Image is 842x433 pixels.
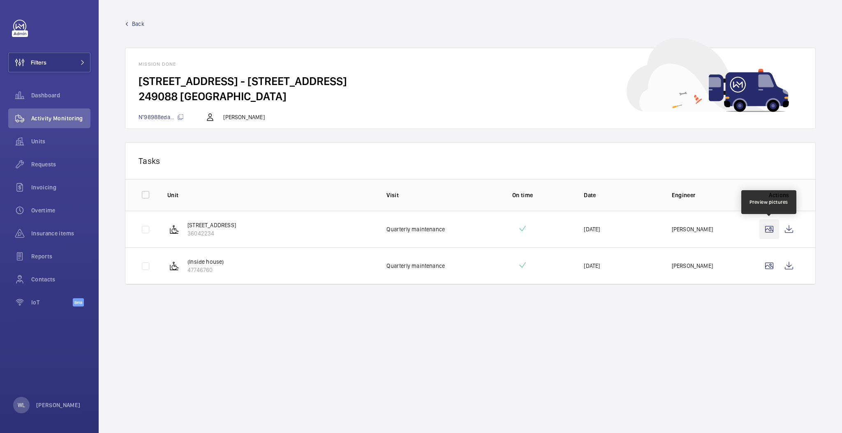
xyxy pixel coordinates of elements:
[167,191,373,199] p: Unit
[749,198,788,206] div: Preview pictures
[31,229,90,237] span: Insurance items
[187,229,236,237] p: 36042234
[31,114,90,122] span: Activity Monitoring
[169,261,179,271] img: platform_lift.svg
[584,191,658,199] p: Date
[139,74,802,89] h2: [STREET_ADDRESS] - [STREET_ADDRESS]
[31,137,90,145] span: Units
[672,191,746,199] p: Engineer
[73,298,84,306] span: Beta
[31,298,73,306] span: IoT
[139,61,802,67] h1: Mission done
[584,225,600,233] p: [DATE]
[31,206,90,214] span: Overtime
[187,266,224,274] p: 47746760
[386,225,445,233] p: Quarterly maintenance
[672,262,713,270] p: [PERSON_NAME]
[223,113,264,121] p: [PERSON_NAME]
[474,191,571,199] p: On time
[627,38,789,112] img: car delivery
[31,160,90,168] span: Requests
[584,262,600,270] p: [DATE]
[672,225,713,233] p: [PERSON_NAME]
[31,58,46,67] span: Filters
[139,89,802,104] h2: 249088 [GEOGRAPHIC_DATA]
[8,53,90,72] button: Filters
[31,252,90,260] span: Reports
[187,258,224,266] p: (Inside house)
[18,401,25,409] p: WL
[132,20,144,28] span: Back
[31,91,90,99] span: Dashboard
[169,224,179,234] img: platform_lift.svg
[36,401,81,409] p: [PERSON_NAME]
[187,221,236,229] p: [STREET_ADDRESS]
[386,191,461,199] p: Visit
[386,262,445,270] p: Quarterly maintenance
[139,114,184,120] span: N°98988eda...
[31,183,90,191] span: Invoicing
[31,275,90,283] span: Contacts
[139,156,802,166] p: Tasks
